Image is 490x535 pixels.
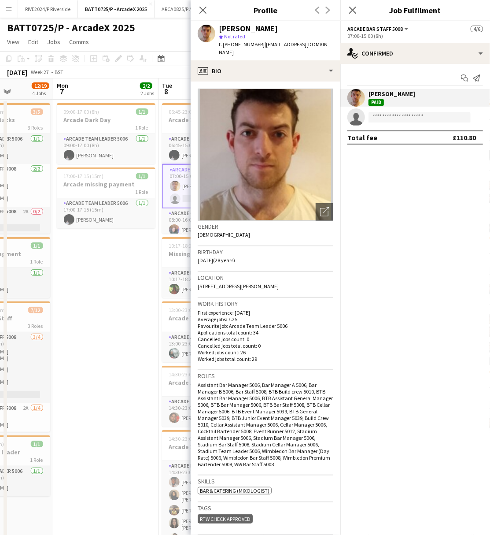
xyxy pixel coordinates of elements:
h3: Gender [198,223,333,230]
app-card-role: Arcade Team Leader 50061/106:45-15:00 (8h15m)[PERSON_NAME] [162,134,261,164]
span: Comms [69,38,89,46]
span: [DATE] (28 years) [198,257,235,264]
app-card-role: Arcade Bar Staff 50081/207:00-15:00 (8h)[PERSON_NAME] [162,164,261,208]
span: Not rated [224,33,245,40]
div: [DATE] [7,68,27,77]
app-job-card: 10:17-18:23 (8h6m)1/1Missing hrs1 RoleArcade Bar Staff 50081/110:17-18:23 (8h6m)[PERSON_NAME] [162,237,261,298]
app-job-card: 13:00-23:00 (10h)1/1Arcade X AGM1 RoleArcade AGM 50061/113:00-23:00 (10h)[PERSON_NAME] [162,301,261,362]
span: Mon [57,82,68,89]
div: Open photos pop-in [316,203,333,221]
a: Comms [66,36,92,48]
span: Bar & Catering (Mixologist) [200,487,269,494]
app-card-role: Arcade AGM 50061/113:00-23:00 (10h)[PERSON_NAME] [162,332,261,362]
span: Edit [28,38,38,46]
p: Cancelled jobs count: 0 [198,336,333,342]
span: Week 27 [29,69,51,75]
h3: Arcade X AGM [162,314,261,322]
app-card-role: Arcade Bar Staff 50081/110:17-18:23 (8h6m)[PERSON_NAME] [162,268,261,298]
h3: Arcade X- Bar Staff [162,443,261,451]
div: 4 Jobs [32,90,49,97]
span: 1 Role [30,457,43,463]
p: Cancelled jobs total count: 0 [198,342,333,349]
div: BST [55,69,63,75]
span: 06:45-23:00 (16h15m) [169,108,217,115]
p: First experience: [DATE] [198,309,333,316]
span: 7/12 [28,307,43,313]
span: 1/1 [136,173,148,179]
app-card-role: Arcade GM 50061/108:00-16:00 (8h)[PERSON_NAME] [162,208,261,238]
span: 1/1 [31,441,43,447]
app-job-card: 09:00-17:00 (8h)1/1Arcade Dark Day1 RoleArcade Team Leader 50061/109:00-17:00 (8h)[PERSON_NAME] [57,103,155,164]
h3: Location [198,274,333,282]
span: 1/1 [31,242,43,249]
span: 1 Role [30,258,43,265]
span: 17:00-17:15 (15m) [64,173,104,179]
img: Crew avatar or photo [198,89,333,221]
button: ARCA0825/P Arcade X Site Management [155,0,258,18]
p: Applications total count: 34 [198,329,333,336]
span: 1 Role [136,189,148,195]
span: 14:30-23:00 (8h30m) [169,435,215,442]
span: Tue [162,82,172,89]
span: 13:00-23:00 (10h) [169,307,207,313]
span: View [7,38,19,46]
p: Worked jobs total count: 29 [198,356,333,362]
span: 3 Roles [28,124,43,131]
span: 14:30-23:00 (8h30m) [169,371,215,378]
p: Worked jobs count: 26 [198,349,333,356]
h3: Missing hrs [162,250,261,258]
h3: Profile [191,4,340,16]
a: View [4,36,23,48]
h3: Birthday [198,248,333,256]
h3: Job Fulfilment [340,4,490,16]
div: [PERSON_NAME] [219,25,278,33]
span: [DEMOGRAPHIC_DATA] [198,231,250,238]
div: 17:00-17:15 (15m)1/1Arcade missing payment1 RoleArcade Team Leader 50061/117:00-17:15 (15m)[PERSO... [57,167,155,228]
h3: Roles [198,372,333,380]
div: Paid [368,99,384,106]
h1: BATT0725/P - ArcadeX 2025 [7,21,135,34]
span: 1 Role [136,124,148,131]
span: Jobs [47,38,60,46]
h3: Work history [198,300,333,308]
div: [PERSON_NAME] [368,90,415,98]
a: Edit [25,36,42,48]
span: t. [PHONE_NUMBER] [219,41,265,48]
div: Total fee [347,133,377,142]
div: Bio [191,60,340,82]
span: 3/5 [31,108,43,115]
div: 2 Jobs [140,90,154,97]
div: 06:45-23:00 (16h15m)4/6Arcade X- Bar Backs4 RolesArcade Team Leader 50061/106:45-15:00 (8h15m)[PE... [162,103,261,234]
div: 07:00-15:00 (8h) [347,33,483,39]
h3: Arcade Dark Day [57,116,155,124]
span: 4/6 [471,26,483,32]
app-card-role: Arcade Team Leader 50061/117:00-17:15 (15m)[PERSON_NAME] [57,198,155,228]
app-card-role: Arcade Team Leader 50061/114:30-23:00 (8h30m)[PERSON_NAME] [162,397,261,427]
h3: Skills [198,477,333,485]
h3: Tags [198,504,333,512]
div: £110.80 [453,133,476,142]
span: | [EMAIL_ADDRESS][DOMAIN_NAME] [219,41,330,56]
app-job-card: 14:30-23:00 (8h30m)1/1Arcade X team leader1 RoleArcade Team Leader 50061/114:30-23:00 (8h30m)[PER... [162,366,261,427]
button: RIVE2024/P Riverside [18,0,78,18]
h3: Arcade X- Bar Backs [162,116,261,124]
span: 1/1 [136,108,148,115]
app-card-role: Arcade Team Leader 50061/109:00-17:00 (8h)[PERSON_NAME] [57,134,155,164]
span: 09:00-17:00 (8h) [64,108,99,115]
h3: Arcade missing payment [57,180,155,188]
a: Jobs [44,36,64,48]
span: 8 [161,86,172,97]
span: Assistant Bar Manager 5006, Bar Manager A 5006, Bar Manager B 5006, Bar Staff 5008, BTB Build cre... [198,382,333,468]
span: 2/2 [140,82,152,89]
span: [STREET_ADDRESS][PERSON_NAME] [198,283,279,290]
span: 10:17-18:23 (8h6m) [169,242,212,249]
button: Arcade Bar Staff 5008 [347,26,410,32]
span: 12/19 [32,82,49,89]
span: 3 Roles [28,323,43,329]
p: Favourite job: Arcade Team Leader 5006 [198,323,333,329]
button: BATT0725/P - ArcadeX 2025 [78,0,155,18]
